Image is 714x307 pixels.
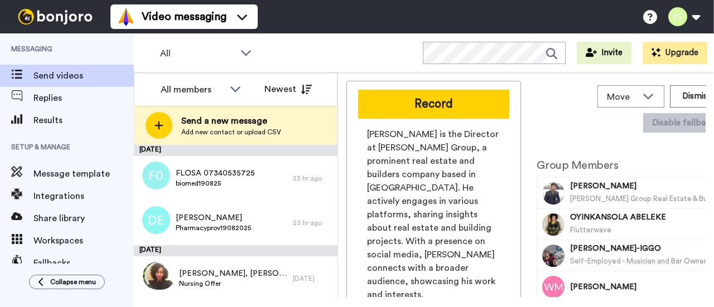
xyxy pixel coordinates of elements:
[179,279,287,288] span: Nursing Offer
[147,262,175,290] img: 04e5aa54-0f2d-477c-81f3-62f474c4f981.jpg
[179,268,287,279] span: [PERSON_NAME], [PERSON_NAME] & 24 others
[293,274,332,283] div: [DATE]
[134,145,337,156] div: [DATE]
[142,206,170,234] img: de.png
[293,218,332,227] div: 23 hr ago
[542,213,565,236] img: Image of OYINKANSOLA ABELEKE
[50,277,96,286] span: Collapse menu
[142,9,226,25] span: Video messaging
[181,114,281,128] span: Send a new message
[33,69,134,82] span: Send videos
[134,245,337,256] div: [DATE]
[33,256,134,270] span: Fallbacks
[358,90,509,119] button: Record
[13,9,97,25] img: bj-logo-header-white.svg
[161,83,224,96] div: All members
[542,245,565,267] img: Image of JACK WILSON-IGGO
[570,257,707,265] span: Self-Employed - Musician and Bar Owner
[256,78,320,100] button: Newest
[143,262,171,290] img: 12c87a68-1688-4e80-a50b-82057655f804.jpg
[570,226,611,233] span: Flutterwave
[542,182,565,204] img: Image of WAIZ SHAHZAD
[542,276,565,298] img: Image of WILL MADEMBO
[33,189,134,203] span: Integrations
[176,168,255,179] span: FLOSA 07340535725
[176,212,251,223] span: [PERSON_NAME]
[643,42,707,64] button: Upgrade
[160,47,235,60] span: All
[29,275,105,289] button: Collapse menu
[33,234,134,247] span: Workspaces
[144,262,172,290] img: 0b5d401b-83b8-4a25-93c1-3a21a7196bb8.jpg
[367,128,500,301] span: [PERSON_NAME] is the Director at [PERSON_NAME] Group, a prominent real estate and builders compan...
[176,223,251,232] span: Pharmacyprov19082025
[142,162,170,189] img: f0.png
[33,91,134,105] span: Replies
[176,179,255,188] span: biomed190825
[33,114,134,127] span: Results
[33,167,134,181] span: Message template
[607,90,637,104] span: Move
[577,42,631,64] button: Invite
[293,174,332,183] div: 23 hr ago
[117,8,135,26] img: vm-color.svg
[33,212,134,225] span: Share library
[181,128,281,137] span: Add new contact or upload CSV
